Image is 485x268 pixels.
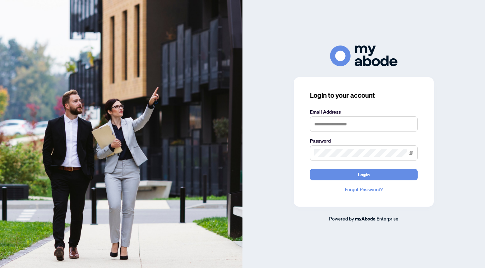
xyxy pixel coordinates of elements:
[329,215,354,221] span: Powered by
[355,215,376,222] a: myAbode
[377,215,398,221] span: Enterprise
[310,186,418,193] a: Forgot Password?
[330,46,397,66] img: ma-logo
[310,169,418,180] button: Login
[310,137,418,145] label: Password
[409,151,413,155] span: eye-invisible
[310,108,418,116] label: Email Address
[358,169,370,180] span: Login
[310,91,418,100] h3: Login to your account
